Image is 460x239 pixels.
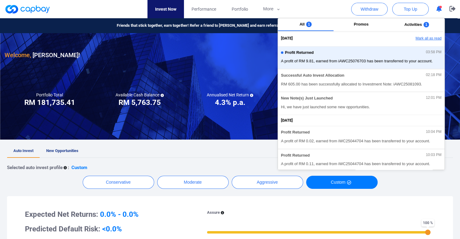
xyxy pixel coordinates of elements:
[25,210,191,219] h3: Expected Net Returns:
[116,92,164,98] h5: Available Cash Balance
[392,3,429,16] button: Top Up
[100,210,139,219] span: 0.0% - 0.0%
[281,73,344,78] span: Successful Auto Invest Allocation
[426,96,441,100] span: 12:01 PM
[281,96,333,101] span: New Note(s) Just Launched
[71,164,87,171] p: Custom
[306,176,378,189] button: Custom
[206,92,253,98] h5: Annualised Net Return
[351,3,388,16] button: Withdraw
[5,51,31,59] span: Welcome,
[278,18,334,31] button: All1
[232,176,303,189] button: Aggressive
[426,73,441,77] span: 02:18 PM
[426,153,441,157] span: 10:03 PM
[278,149,444,172] button: Profit Returned10:03 PMA profit of RM 0.11, earned from iWC25044704 has been transferred to your ...
[25,224,191,234] h3: Predicted Default Risk:
[278,46,444,69] button: Profit Returned03:58 PMA profit of RM 9.81, earned from iAWC25076703 has been transferred to your...
[278,92,444,115] button: New Note(s) Just Launched12:01 PMHi, we have just launched some new opportunities.
[281,58,441,64] span: A profit of RM 9.81, earned from iAWC25076703 has been transferred to your account.
[207,210,220,216] p: Assure
[281,35,293,42] span: [DATE]
[281,161,441,167] span: A profit of RM 0.11, earned from iWC25044704 has been transferred to your account.
[5,50,80,60] h3: [PERSON_NAME] !
[102,225,122,233] span: <0.0%
[285,50,314,55] span: Profit Returned
[192,6,216,12] span: Performance
[379,33,444,44] button: Mark all as read
[299,22,305,26] span: All
[215,98,245,107] h3: 4.3% p.a.
[24,98,75,107] h3: RM 181,735.41
[281,81,441,87] span: RM 605.00 has been successfully allocated to Investment Note: iAWC25081093.
[281,117,293,124] span: [DATE]
[13,148,33,153] span: Auto Invest
[426,130,441,134] span: 10:04 PM
[281,104,441,110] span: Hi, we have just launched some new opportunities.
[281,130,310,135] span: Profit Returned
[231,6,248,12] span: Portfolio
[281,138,441,144] span: A profit of RM 0.02, earned from iWC25044704 has been transferred to your account.
[36,92,63,98] h5: Portfolio Total
[117,23,304,29] span: Friends that stick together, earn together! Refer a friend to [PERSON_NAME] and earn referral rew...
[119,98,161,107] h3: RM 5,763.75
[426,50,441,54] span: 03:58 PM
[389,18,444,31] button: Activities1
[7,164,63,171] p: Selected auto invest profile
[157,176,229,189] button: Moderate
[421,219,434,227] span: 100 %
[46,148,78,153] span: New Opportunities
[281,153,310,158] span: Profit Returned
[278,69,444,92] button: Successful Auto Invest Allocation02:18 PMRM 605.00 has been successfully allocated to Investment ...
[278,126,444,149] button: Profit Returned10:04 PMA profit of RM 0.02, earned from iWC25044704 has been transferred to your ...
[404,6,417,12] span: Top Up
[83,176,154,189] button: Conservative
[68,164,69,171] p: :
[306,22,312,27] span: 1
[334,18,389,31] button: Promos
[404,22,422,27] span: Activities
[354,22,368,26] span: Promos
[424,22,429,27] span: 1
